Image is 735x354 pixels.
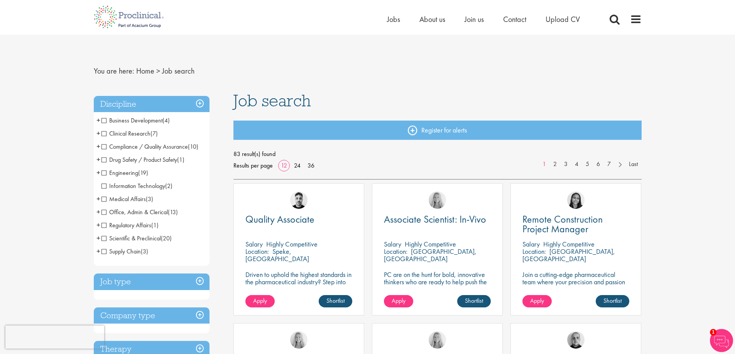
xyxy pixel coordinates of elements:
[384,247,407,256] span: Location:
[567,331,585,349] img: Harry Budge
[233,90,311,111] span: Job search
[96,141,100,152] span: +
[101,129,150,138] span: Clinical Research
[384,295,413,307] a: Apply
[94,307,210,324] div: Company type
[543,240,595,248] p: Highly Competitive
[94,66,134,76] span: You are here:
[101,247,148,255] span: Supply Chain
[392,297,406,305] span: Apply
[96,154,100,165] span: +
[101,195,153,203] span: Medical Affairs
[710,329,733,352] img: Chatbot
[278,161,290,169] a: 12
[161,234,172,242] span: (20)
[96,206,100,218] span: +
[253,297,267,305] span: Apply
[101,221,151,229] span: Regulatory Affairs
[522,213,603,235] span: Remote Construction Project Manager
[710,329,716,336] span: 1
[546,14,580,24] a: Upload CV
[571,160,582,169] a: 4
[101,208,178,216] span: Office, Admin & Clerical
[405,240,456,248] p: Highly Competitive
[101,208,168,216] span: Office, Admin & Clerical
[290,331,308,349] img: Shannon Briggs
[291,161,303,169] a: 24
[567,191,585,209] img: Eloise Coly
[290,191,308,209] img: Dean Fisher
[101,247,141,255] span: Supply Chain
[603,160,615,169] a: 7
[101,129,158,138] span: Clinical Research
[384,247,476,263] p: [GEOGRAPHIC_DATA], [GEOGRAPHIC_DATA]
[384,215,491,224] a: Associate Scientist: In-Vivo
[319,295,352,307] a: Shortlist
[156,66,160,76] span: >
[625,160,642,169] a: Last
[168,208,178,216] span: (13)
[522,215,629,234] a: Remote Construction Project Manager
[233,148,642,160] span: 83 result(s) found
[141,247,148,255] span: (3)
[101,169,138,177] span: Engineering
[245,240,263,248] span: Salary
[101,234,161,242] span: Scientific & Preclinical
[5,325,104,349] iframe: reCAPTCHA
[101,116,162,124] span: Business Development
[384,240,401,248] span: Salary
[94,96,210,112] h3: Discipline
[136,66,154,76] a: breadcrumb link
[162,66,194,76] span: Job search
[101,221,159,229] span: Regulatory Affairs
[582,160,593,169] a: 5
[233,160,273,171] span: Results per page
[96,245,100,257] span: +
[245,213,314,226] span: Quality Associate
[245,295,275,307] a: Apply
[151,221,159,229] span: (1)
[549,160,561,169] a: 2
[429,331,446,349] img: Shannon Briggs
[245,215,352,224] a: Quality Associate
[596,295,629,307] a: Shortlist
[94,273,210,290] div: Job type
[522,247,615,263] p: [GEOGRAPHIC_DATA], [GEOGRAPHIC_DATA]
[503,14,526,24] a: Contact
[101,156,184,164] span: Drug Safety / Product Safety
[384,271,491,300] p: PC are on the hunt for bold, innovative thinkers who are ready to help push the boundaries of sci...
[96,167,100,178] span: +
[560,160,571,169] a: 3
[188,143,198,151] span: (10)
[101,143,198,151] span: Compliance / Quality Assurance
[245,247,309,263] p: Speke, [GEOGRAPHIC_DATA]
[138,169,148,177] span: (19)
[96,128,100,139] span: +
[245,247,269,256] span: Location:
[146,195,153,203] span: (3)
[101,169,148,177] span: Engineering
[96,114,100,126] span: +
[522,240,540,248] span: Salary
[305,161,317,169] a: 36
[177,156,184,164] span: (1)
[96,219,100,231] span: +
[522,271,629,300] p: Join a cutting-edge pharmaceutical team where your precision and passion for quality will help sh...
[429,191,446,209] a: Shannon Briggs
[245,271,352,307] p: Driven to uphold the highest standards in the pharmaceutical industry? Step into this role where ...
[465,14,484,24] a: Join us
[101,195,146,203] span: Medical Affairs
[96,193,100,205] span: +
[419,14,445,24] a: About us
[457,295,491,307] a: Shortlist
[387,14,400,24] a: Jobs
